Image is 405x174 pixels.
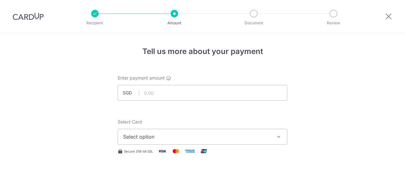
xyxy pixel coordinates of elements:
[13,13,44,20] img: CardUp
[118,46,287,57] h4: Tell us more about your payment
[118,75,165,81] span: Enter payment amount
[72,20,118,26] p: Recipient
[197,147,210,155] img: Union Pay
[156,147,168,155] img: Visa
[151,20,198,26] p: Amount
[310,20,357,26] p: Review
[123,90,139,96] span: SGD
[118,119,142,124] span: translation missing: en.payables.payment_networks.credit_card.summary.labels.select_card
[184,147,196,155] img: American Express
[123,133,271,141] span: Select option
[170,147,182,155] img: Mastercard
[118,129,287,145] button: Select option
[124,149,153,154] span: Secure 256-bit SSL
[118,85,287,101] input: 0.00
[230,20,277,26] p: Document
